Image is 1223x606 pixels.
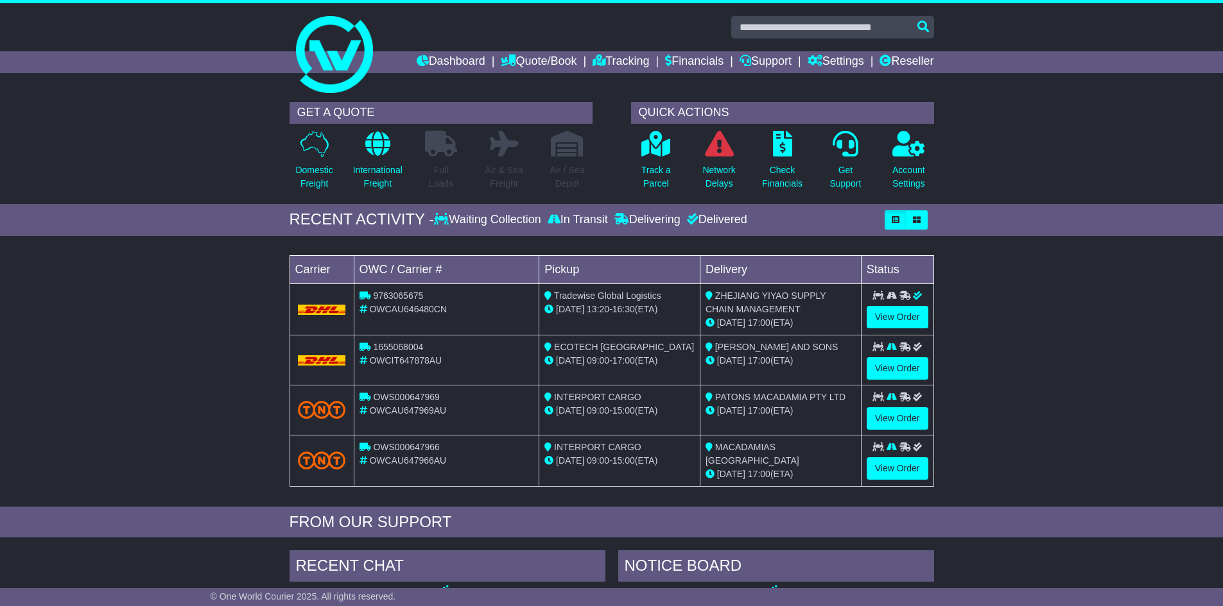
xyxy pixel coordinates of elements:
[587,405,609,416] span: 09:00
[892,164,925,190] p: Account Settings
[706,290,826,314] span: ZHEJIANG YIYAO SUPPLY CHAIN MANAGEMENT
[706,467,856,481] div: (ETA)
[290,210,435,229] div: RECENT ACTIVITY -
[485,164,523,190] p: Air & Sea Freight
[373,290,423,301] span: 9763065675
[295,164,333,190] p: Domestic Freight
[373,442,440,452] span: OWS000647966
[762,164,802,190] p: Check Financials
[354,255,539,283] td: OWC / Carrier #
[554,342,694,352] span: ECOTECH [GEOGRAPHIC_DATA]
[353,164,403,190] p: International Freight
[425,164,457,190] p: Full Loads
[544,404,695,417] div: - (ETA)
[706,316,856,330] div: (ETA)
[706,404,856,417] div: (ETA)
[665,51,724,73] a: Financials
[892,130,926,198] a: AccountSettings
[829,164,861,190] p: Get Support
[684,213,747,227] div: Delivered
[501,51,577,73] a: Quote/Book
[373,342,423,352] span: 1655068004
[808,51,864,73] a: Settings
[369,405,446,416] span: OWCAU647969AU
[611,213,684,227] div: Delivering
[717,405,745,416] span: [DATE]
[641,164,671,190] p: Track a Parcel
[740,51,792,73] a: Support
[298,355,346,366] img: DHL.png
[352,130,403,198] a: InternationalFreight
[554,442,641,452] span: INTERPORT CARGO
[631,102,934,124] div: QUICK ACTIONS
[539,255,700,283] td: Pickup
[748,469,770,479] span: 17:00
[867,457,928,480] a: View Order
[587,355,609,366] span: 09:00
[298,401,346,418] img: TNT_Domestic.png
[748,355,770,366] span: 17:00
[556,405,584,416] span: [DATE]
[556,455,584,466] span: [DATE]
[369,455,446,466] span: OWCAU647966AU
[612,304,635,314] span: 16:30
[593,51,649,73] a: Tracking
[748,317,770,328] span: 17:00
[715,392,846,402] span: PATONS MACADAMIA PTY LTD
[544,454,695,467] div: - (ETA)
[612,455,635,466] span: 15:00
[706,354,856,367] div: (ETA)
[717,355,745,366] span: [DATE]
[867,407,928,430] a: View Order
[434,213,544,227] div: Waiting Collection
[748,405,770,416] span: 17:00
[761,130,803,198] a: CheckFinancials
[211,591,396,602] span: © One World Courier 2025. All rights reserved.
[880,51,933,73] a: Reseller
[587,304,609,314] span: 13:20
[290,102,593,124] div: GET A QUOTE
[369,304,447,314] span: OWCAU646480CN
[867,306,928,328] a: View Order
[587,455,609,466] span: 09:00
[298,451,346,469] img: TNT_Domestic.png
[612,355,635,366] span: 17:00
[702,130,736,198] a: NetworkDelays
[544,303,695,316] div: - (ETA)
[861,255,933,283] td: Status
[717,469,745,479] span: [DATE]
[867,357,928,380] a: View Order
[706,442,799,466] span: MACADAMIAS [GEOGRAPHIC_DATA]
[290,255,354,283] td: Carrier
[550,164,585,190] p: Air / Sea Depot
[829,130,862,198] a: GetSupport
[612,405,635,416] span: 15:00
[290,513,934,532] div: FROM OUR SUPPORT
[717,317,745,328] span: [DATE]
[715,342,838,352] span: [PERSON_NAME] AND SONS
[641,130,672,198] a: Track aParcel
[298,305,346,315] img: DHL.png
[554,392,641,402] span: INTERPORT CARGO
[373,392,440,402] span: OWS000647969
[700,255,861,283] td: Delivery
[556,355,584,366] span: [DATE]
[369,355,442,366] span: OWCIT647878AU
[290,550,605,585] div: RECENT CHAT
[295,130,333,198] a: DomesticFreight
[417,51,485,73] a: Dashboard
[554,290,661,301] span: Tradewise Global Logistics
[618,550,934,585] div: NOTICE BOARD
[556,304,584,314] span: [DATE]
[544,354,695,367] div: - (ETA)
[544,213,611,227] div: In Transit
[702,164,735,190] p: Network Delays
